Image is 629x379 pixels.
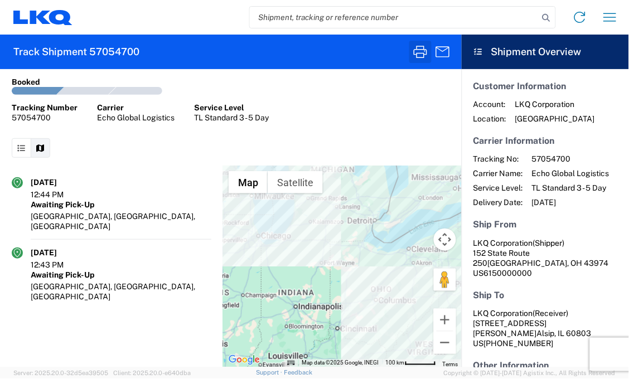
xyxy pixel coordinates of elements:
div: [GEOGRAPHIC_DATA], [GEOGRAPHIC_DATA], [GEOGRAPHIC_DATA] [31,211,211,231]
span: (Shipper) [533,239,565,247]
div: Booked [12,77,40,87]
span: Carrier Name: [473,168,523,178]
span: 57054700 [532,154,609,164]
span: Service Level: [473,183,523,193]
span: [DATE] [532,197,609,207]
button: Drag Pegman onto the map to open Street View [434,269,456,291]
h5: Customer Information [473,81,617,91]
span: Echo Global Logistics [532,168,609,178]
span: LKQ Corporation [STREET_ADDRESS][PERSON_NAME] [473,309,569,338]
h5: Ship From [473,219,617,230]
address: [GEOGRAPHIC_DATA], OH 43974 US [473,238,617,278]
h5: Ship To [473,290,617,300]
div: 12:43 PM [31,260,86,270]
div: Echo Global Logistics [97,113,175,123]
span: Tracking No: [473,154,523,164]
div: [GEOGRAPHIC_DATA], [GEOGRAPHIC_DATA], [GEOGRAPHIC_DATA] [31,281,211,302]
div: TL Standard 3 - 5 Day [194,113,269,123]
span: 100 km [386,360,405,366]
h5: Carrier Information [473,135,617,146]
button: Map camera controls [434,229,456,251]
a: Support [257,370,284,376]
div: 12:44 PM [31,189,86,200]
a: Feedback [284,370,312,376]
address: Alsip, IL 60803 US [473,308,617,348]
span: [GEOGRAPHIC_DATA] [515,114,595,124]
span: Account: [473,99,506,109]
div: 57054700 [12,113,78,123]
span: 152 State Route 250 [473,249,530,268]
div: [DATE] [31,247,86,257]
button: Keyboard shortcuts [287,359,295,367]
span: Delivery Date: [473,197,523,207]
div: Awaiting Pick-Up [31,270,211,280]
div: Carrier [97,103,175,113]
span: (Receiver) [533,309,569,318]
div: Tracking Number [12,103,78,113]
div: Awaiting Pick-Up [31,200,211,210]
input: Shipment, tracking or reference number [250,7,539,28]
button: Show street map [229,171,268,193]
button: Zoom in [434,309,456,331]
span: 6150000000 [484,269,533,278]
a: Terms [443,362,458,368]
span: Map data ©2025 Google, INEGI [302,360,379,366]
a: Open this area in Google Maps (opens a new window) [226,353,263,367]
header: Shipment Overview [462,35,629,69]
h2: Track Shipment 57054700 [13,45,139,59]
button: Zoom out [434,332,456,354]
button: Map Scale: 100 km per 52 pixels [383,359,439,367]
span: Location: [473,114,506,124]
div: Service Level [194,103,269,113]
div: [DATE] [31,177,86,187]
button: Show satellite imagery [268,171,323,193]
span: LKQ Corporation [515,99,595,109]
span: LKQ Corporation [473,239,533,247]
span: Server: 2025.20.0-32d5ea39505 [13,370,108,377]
span: [PHONE_NUMBER] [484,339,554,348]
span: TL Standard 3 - 5 Day [532,183,609,193]
img: Google [226,353,263,367]
span: Copyright © [DATE]-[DATE] Agistix Inc., All Rights Reserved [444,368,616,378]
span: Client: 2025.20.0-e640dba [113,370,191,377]
h5: Other Information [473,360,617,371]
